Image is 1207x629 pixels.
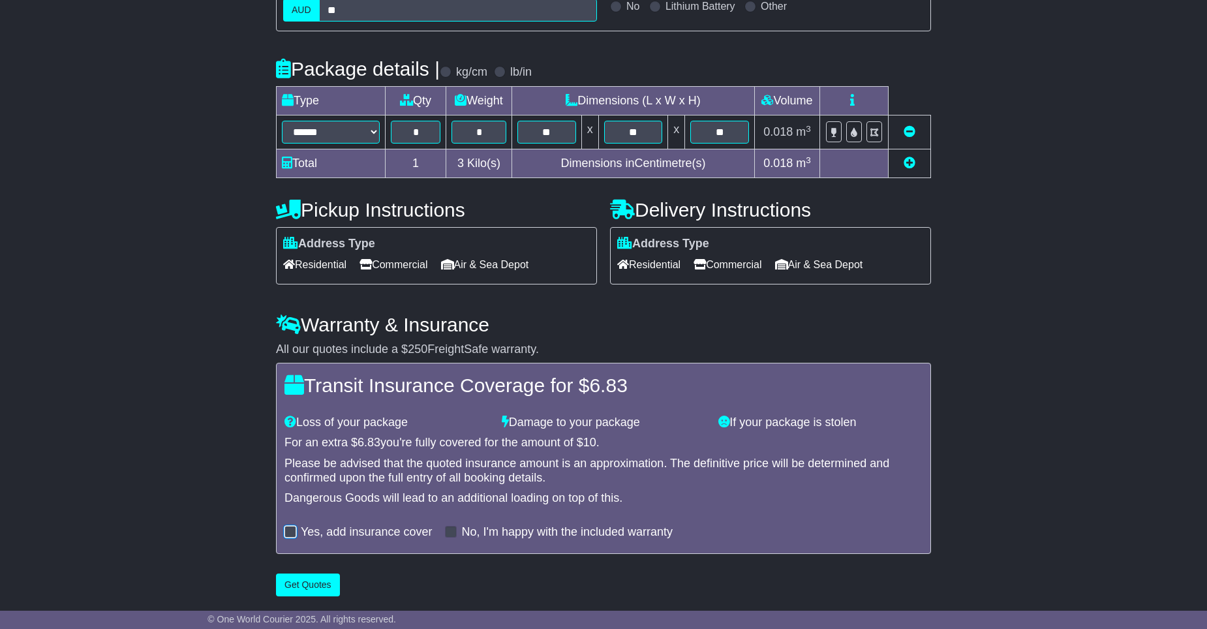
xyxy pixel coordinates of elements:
div: Damage to your package [495,416,712,430]
div: If your package is stolen [712,416,929,430]
span: Residential [283,254,346,275]
sup: 3 [806,124,811,134]
div: All our quotes include a $ FreightSafe warranty. [276,343,931,357]
span: 3 [457,157,464,170]
a: Add new item [904,157,915,170]
label: Address Type [617,237,709,251]
span: 250 [408,343,427,356]
td: x [668,115,685,149]
td: Volume [754,87,819,115]
h4: Warranty & Insurance [276,314,931,335]
sup: 3 [806,155,811,165]
td: Dimensions (L x W x H) [512,87,754,115]
td: Weight [446,87,512,115]
td: x [581,115,598,149]
a: Remove this item [904,125,915,138]
label: No, I'm happy with the included warranty [461,525,673,540]
label: kg/cm [456,65,487,80]
button: Get Quotes [276,574,340,596]
td: Qty [386,87,446,115]
td: Total [277,149,386,178]
span: © One World Courier 2025. All rights reserved. [207,614,396,624]
label: Yes, add insurance cover [301,525,432,540]
span: 6.83 [358,436,380,449]
span: Air & Sea Depot [775,254,863,275]
div: Loss of your package [278,416,495,430]
span: Commercial [359,254,427,275]
td: Dimensions in Centimetre(s) [512,149,754,178]
span: m [796,125,811,138]
label: Address Type [283,237,375,251]
td: Type [277,87,386,115]
td: 1 [386,149,446,178]
span: 0.018 [763,157,793,170]
div: For an extra $ you're fully covered for the amount of $ . [284,436,923,450]
div: Dangerous Goods will lead to an additional loading on top of this. [284,491,923,506]
span: 0.018 [763,125,793,138]
h4: Delivery Instructions [610,199,931,221]
span: Residential [617,254,680,275]
span: Air & Sea Depot [441,254,529,275]
span: m [796,157,811,170]
span: 10 [583,436,596,449]
td: Kilo(s) [446,149,512,178]
h4: Pickup Instructions [276,199,597,221]
label: lb/in [510,65,532,80]
span: 6.83 [589,375,627,396]
span: Commercial [694,254,761,275]
h4: Package details | [276,58,440,80]
h4: Transit Insurance Coverage for $ [284,375,923,396]
div: Please be advised that the quoted insurance amount is an approximation. The definitive price will... [284,457,923,485]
